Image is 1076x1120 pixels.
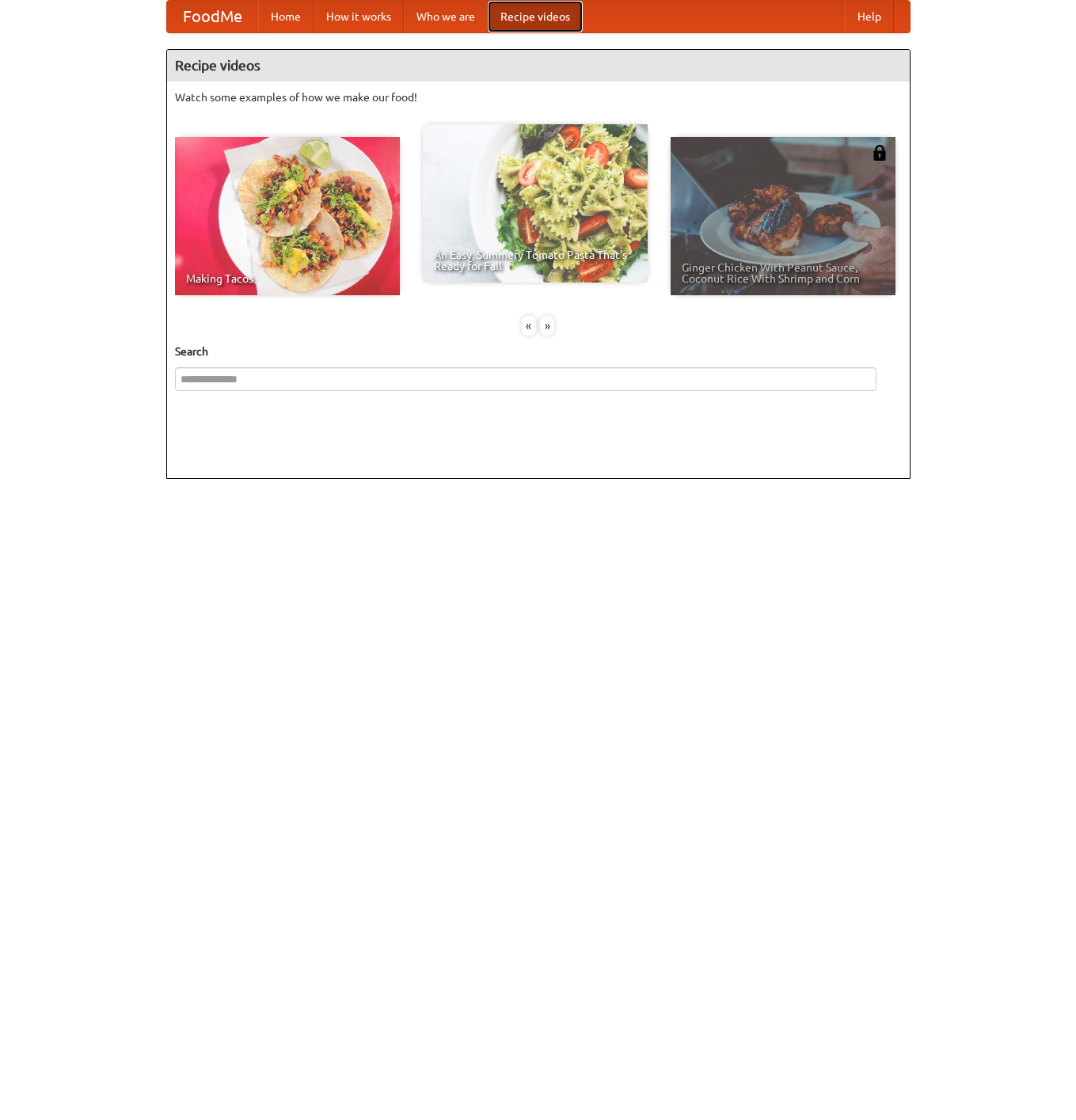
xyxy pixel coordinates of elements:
img: 483408.png [872,145,888,161]
a: FoodMe [167,1,258,32]
p: Watch some examples of how we make our food! [175,89,902,105]
a: Making Tacos [175,137,400,295]
a: How it works [314,1,404,32]
a: Who we are [404,1,488,32]
h4: Recipe videos [167,50,910,82]
a: Help [845,1,894,32]
div: » [540,316,554,336]
a: An Easy, Summery Tomato Pasta That's Ready for Fall [423,124,648,283]
span: An Easy, Summery Tomato Pasta That's Ready for Fall [434,249,637,271]
div: « [522,316,536,336]
span: Making Tacos [186,273,389,284]
a: Home [258,1,314,32]
h5: Search [175,344,902,359]
a: Recipe videos [488,1,583,32]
